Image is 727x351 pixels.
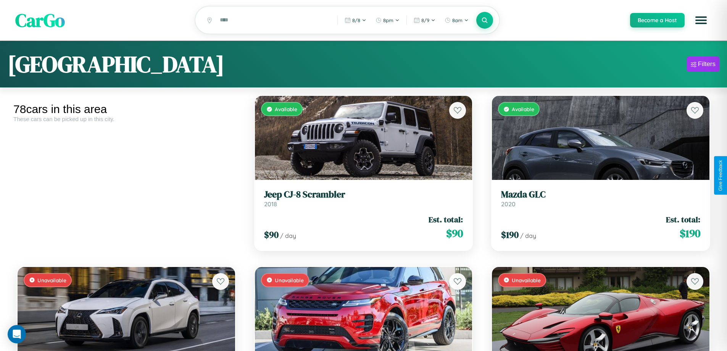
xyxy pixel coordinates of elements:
[410,14,439,26] button: 8/9
[501,228,519,241] span: $ 190
[383,17,393,23] span: 8pm
[680,226,700,241] span: $ 190
[501,200,516,208] span: 2020
[520,232,536,239] span: / day
[452,17,463,23] span: 8am
[421,17,429,23] span: 8 / 9
[275,277,304,283] span: Unavailable
[13,103,239,116] div: 78 cars in this area
[8,49,224,80] h1: [GEOGRAPHIC_DATA]
[264,189,463,208] a: Jeep CJ-8 Scrambler2018
[429,214,463,225] span: Est. total:
[15,8,65,33] span: CarGo
[718,160,723,191] div: Give Feedback
[13,116,239,122] div: These cars can be picked up in this city.
[280,232,296,239] span: / day
[264,189,463,200] h3: Jeep CJ-8 Scrambler
[512,277,541,283] span: Unavailable
[372,14,403,26] button: 8pm
[630,13,685,27] button: Become a Host
[690,10,712,31] button: Open menu
[264,228,279,241] span: $ 90
[341,14,370,26] button: 8/8
[501,189,700,208] a: Mazda GLC2020
[352,17,360,23] span: 8 / 8
[666,214,700,225] span: Est. total:
[698,60,716,68] div: Filters
[275,106,297,112] span: Available
[8,325,26,343] div: Open Intercom Messenger
[501,189,700,200] h3: Mazda GLC
[441,14,472,26] button: 8am
[512,106,534,112] span: Available
[446,226,463,241] span: $ 90
[687,57,719,72] button: Filters
[37,277,66,283] span: Unavailable
[264,200,277,208] span: 2018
